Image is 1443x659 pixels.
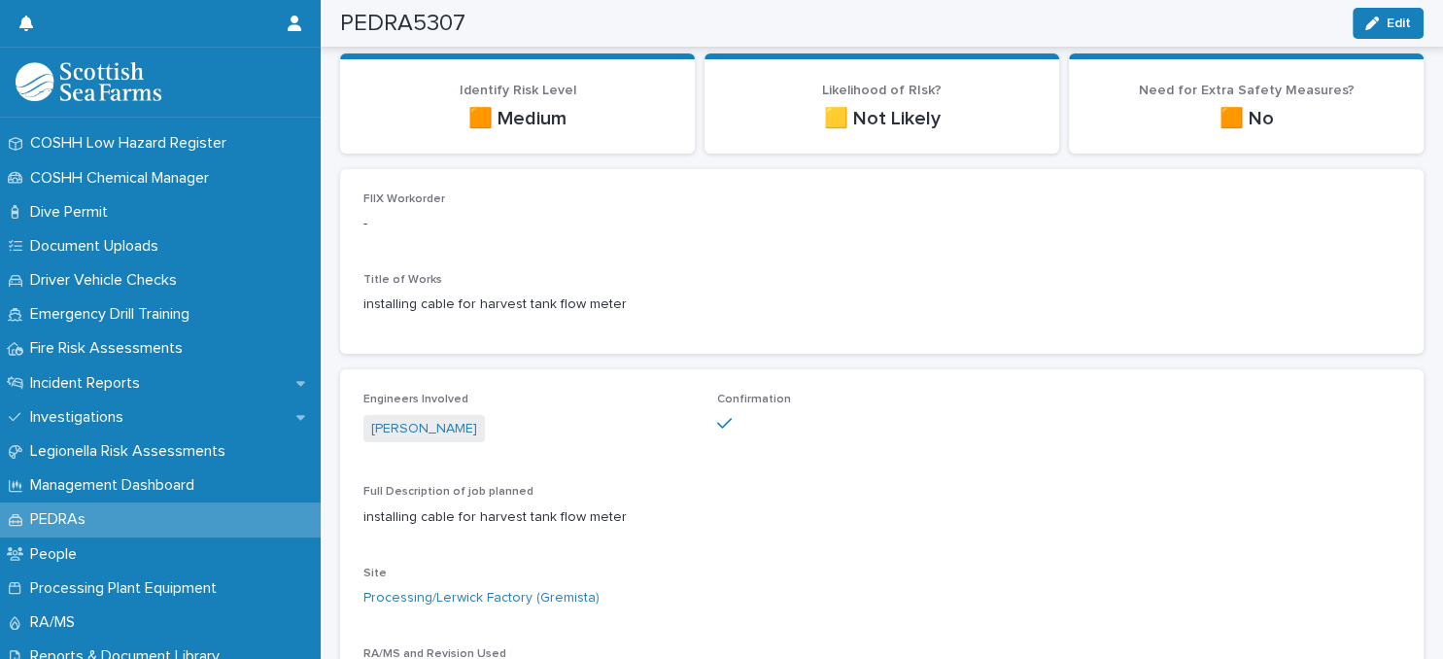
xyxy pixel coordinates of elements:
h2: PEDRA5307 [340,10,465,38]
span: Engineers Involved [363,394,468,405]
p: installing cable for harvest tank flow meter [363,295,1400,315]
span: Need for Extra Safety Measures? [1139,84,1355,97]
p: People [22,545,92,564]
p: Incident Reports [22,374,155,393]
p: Processing Plant Equipment [22,579,232,598]
p: 🟧 No [1092,107,1400,130]
p: installing cable for harvest tank flow meter [363,507,1400,528]
span: Confirmation [717,394,791,405]
img: bPIBxiqnSb2ggTQWdOVV [16,62,161,101]
p: Dive Permit [22,203,123,222]
a: [PERSON_NAME] [371,419,477,439]
span: Site [363,568,387,579]
p: COSHH Chemical Manager [22,169,224,188]
p: 🟨 Not Likely [728,107,1036,130]
p: Fire Risk Assessments [22,339,198,358]
span: Identify Risk Level [460,84,576,97]
p: Legionella Risk Assessments [22,442,241,461]
span: Edit [1387,17,1411,30]
span: Full Description of job planned [363,486,533,498]
p: RA/MS [22,613,90,632]
p: 🟧 Medium [363,107,671,130]
p: Driver Vehicle Checks [22,271,192,290]
button: Edit [1353,8,1424,39]
p: Document Uploads [22,237,174,256]
span: Likelihood of RIsk? [822,84,942,97]
p: - [363,214,694,234]
p: Investigations [22,408,139,427]
a: Processing/Lerwick Factory (Gremista) [363,588,600,608]
span: Title of Works [363,274,442,286]
span: FIIX Workorder [363,193,445,205]
p: Management Dashboard [22,476,210,495]
p: Emergency Drill Training [22,305,205,324]
p: PEDRAs [22,510,101,529]
p: COSHH Low Hazard Register [22,134,242,153]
